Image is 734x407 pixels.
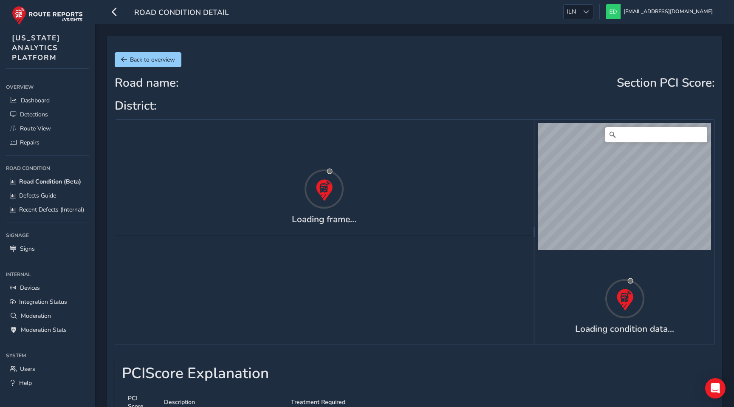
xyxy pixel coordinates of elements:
[122,365,707,382] h1: PCI Score Explanation
[6,309,89,323] a: Moderation
[6,281,89,295] a: Devices
[6,362,89,376] a: Users
[134,7,229,19] span: Road Condition Detail
[6,81,89,93] div: Overview
[6,203,89,217] a: Recent Defects (Internal)
[19,178,81,186] span: Road Condition (Beta)
[6,323,89,337] a: Moderation Stats
[19,379,32,387] span: Help
[20,138,40,147] span: Repairs
[538,123,711,250] canvas: Map
[624,4,713,19] span: [EMAIL_ADDRESS][DOMAIN_NAME]
[20,245,35,253] span: Signs
[6,349,89,362] div: System
[21,312,51,320] span: Moderation
[606,4,716,19] button: [EMAIL_ADDRESS][DOMAIN_NAME]
[6,162,89,175] div: Road Condition
[19,206,84,214] span: Recent Defects (Internal)
[20,124,51,133] span: Route View
[115,76,179,90] h2: Road name:
[6,229,89,242] div: Signage
[6,242,89,256] a: Signs
[6,93,89,107] a: Dashboard
[6,136,89,150] a: Repairs
[292,214,356,225] h4: Loading frame...
[130,56,175,64] span: Back to overview
[564,5,579,19] span: ILN
[20,110,48,119] span: Detections
[12,33,60,62] span: [US_STATE] ANALYTICS PLATFORM
[605,127,707,142] input: Search
[617,76,715,90] h2: Section PCI Score :
[291,398,345,406] span: Treatment Required
[19,192,56,200] span: Defects Guide
[6,122,89,136] a: Route View
[705,378,726,399] div: Open Intercom Messenger
[6,107,89,122] a: Detections
[21,326,67,334] span: Moderation Stats
[164,398,195,406] span: Description
[6,189,89,203] a: Defects Guide
[6,295,89,309] a: Integration Status
[20,365,35,373] span: Users
[20,284,40,292] span: Devices
[6,175,89,189] a: Road Condition (Beta)
[12,6,83,25] img: rr logo
[21,96,50,105] span: Dashboard
[6,376,89,390] a: Help
[575,324,674,334] h4: Loading condition data...
[606,4,621,19] img: diamond-layout
[6,268,89,281] div: Internal
[115,52,181,67] button: Back to overview
[19,298,67,306] span: Integration Status
[115,99,179,113] h2: District:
